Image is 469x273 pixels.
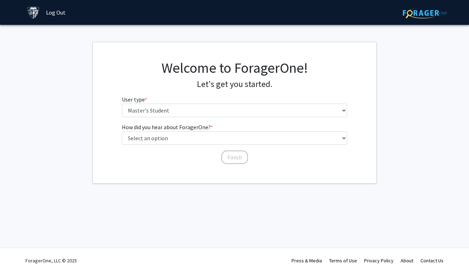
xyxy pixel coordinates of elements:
a: Contact Us [420,257,443,264]
a: Terms of Use [329,257,357,264]
img: ForagerOne Logo [403,7,447,18]
button: Finish [221,151,248,164]
label: How did you hear about ForagerOne? [122,123,213,131]
iframe: Chat [5,241,30,268]
h4: Let's get you started. [122,79,347,89]
a: About [401,257,413,264]
h1: Welcome to ForagerOne! [122,59,347,76]
a: Privacy Policy [364,257,394,264]
label: User type [122,95,147,104]
img: Johns Hopkins University Logo [27,6,40,19]
div: ForagerOne, LLC © 2025 [26,248,77,273]
a: Press & Media [292,257,322,264]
